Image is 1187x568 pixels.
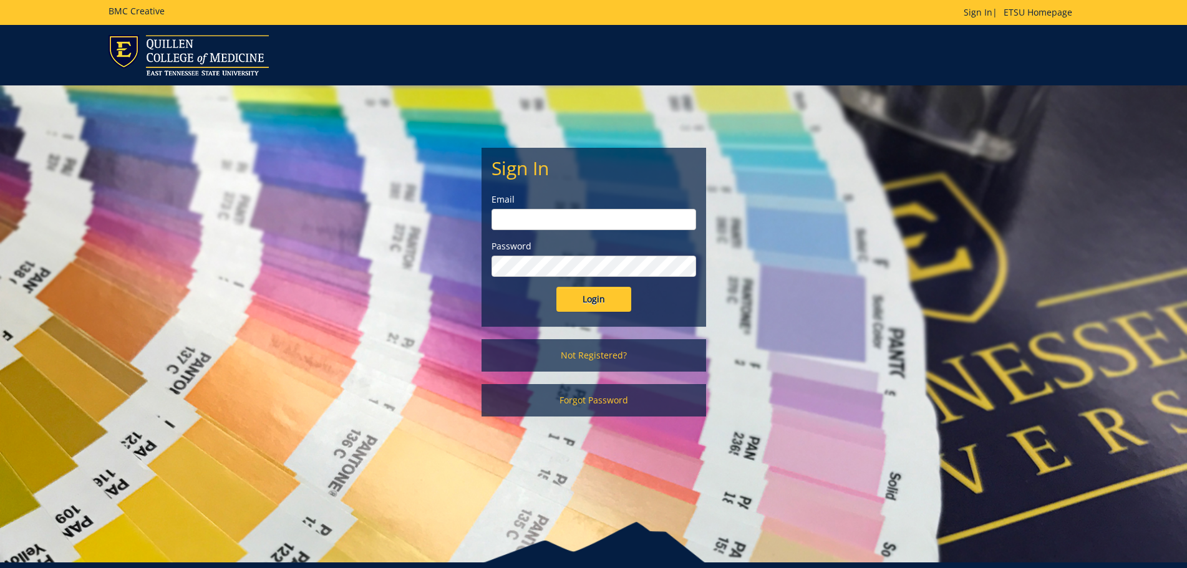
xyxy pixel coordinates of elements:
a: Forgot Password [482,384,706,416]
h5: BMC Creative [109,6,165,16]
input: Login [556,287,631,312]
a: ETSU Homepage [997,6,1078,18]
label: Password [492,240,696,253]
img: ETSU logo [109,35,269,75]
a: Sign In [964,6,992,18]
h2: Sign In [492,158,696,178]
label: Email [492,193,696,206]
p: | [964,6,1078,19]
a: Not Registered? [482,339,706,372]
